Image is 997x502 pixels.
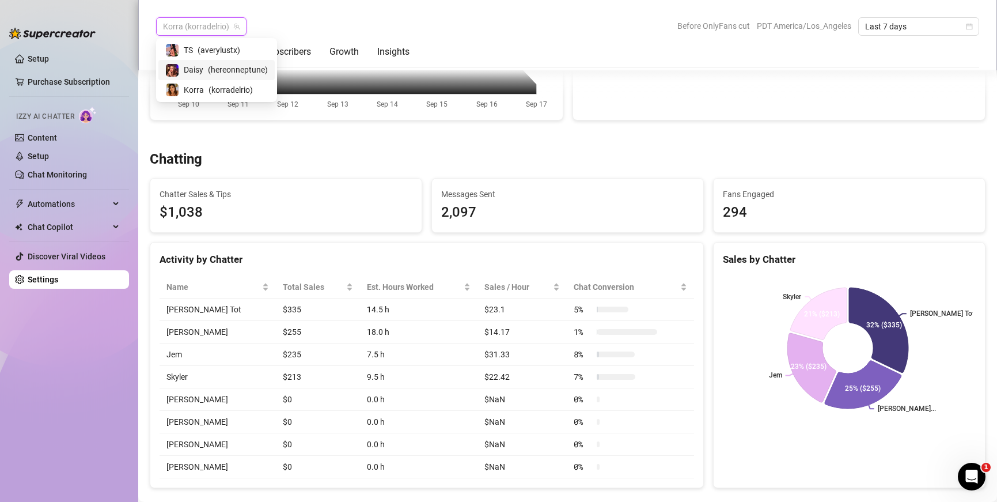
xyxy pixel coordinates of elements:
img: logo-BBDzfeDw.svg [9,28,96,39]
span: 1 % [574,326,592,338]
span: Chat Copilot [28,218,109,236]
span: calendar [966,23,973,30]
a: Discover Viral Videos [28,252,105,261]
span: Name [166,281,260,293]
div: Est. Hours Worked [367,281,461,293]
a: Purchase Subscription [28,73,120,91]
span: 8 % [574,348,592,361]
img: TS (@averylustx) [166,44,179,56]
span: Daisy [184,63,203,76]
span: ( korradelrio ) [209,84,253,96]
th: Sales / Hour [477,276,566,299]
a: Setup [28,152,49,161]
span: 0 % [574,461,592,473]
img: Daisy (@hereonneptune) [166,64,179,77]
td: [PERSON_NAME] [160,321,276,344]
td: [PERSON_NAME] [160,388,276,411]
img: AI Chatter [79,107,97,123]
td: $23.1 [477,299,566,321]
span: PDT America/Los_Angeles [757,17,851,35]
th: Name [160,276,276,299]
span: Korra (korradelrio) [163,18,240,35]
td: $NaN [477,433,566,456]
td: [PERSON_NAME] [160,456,276,478]
td: $255 [276,321,361,344]
th: Total Sales [276,276,361,299]
td: Skyler [160,366,276,388]
div: Sales by Chatter [723,252,976,267]
img: Korra (@korradelrio) [166,84,179,96]
a: Content [28,133,57,142]
iframe: Intercom live chat [958,463,985,490]
td: [PERSON_NAME] [160,411,276,433]
td: 18.0 h [360,321,477,344]
td: $213 [276,366,361,388]
img: Chat Copilot [15,223,22,231]
td: $NaN [477,388,566,411]
span: 5 % [574,303,592,316]
span: Chatter Sales & Tips [160,188,412,201]
td: $NaN [477,456,566,478]
td: $31.33 [477,344,566,366]
span: Fans Engaged [723,188,976,201]
text: Skyler [783,293,802,301]
span: ( hereonneptune ) [208,63,268,76]
td: $22.42 [477,366,566,388]
a: Chat Monitoring [28,170,87,179]
div: Subscribers [263,45,311,59]
td: Jem [160,344,276,366]
td: $14.17 [477,321,566,344]
span: Last 7 days [865,18,972,35]
span: Messages Sent [441,188,694,201]
div: Insights [377,45,410,59]
span: Before OnlyFans cut [677,17,750,35]
td: $0 [276,388,361,411]
td: 0.0 h [360,411,477,433]
span: Korra [184,84,204,96]
span: Izzy AI Chatter [16,111,74,122]
h3: Chatting [150,150,202,169]
a: Settings [28,275,58,284]
a: Setup [28,54,49,63]
td: [PERSON_NAME] Tot [160,299,276,321]
span: Chat Conversion [574,281,678,293]
span: 0 % [574,393,592,406]
td: $335 [276,299,361,321]
span: Automations [28,195,109,213]
td: $0 [276,411,361,433]
span: Sales / Hour [484,281,550,293]
span: 7 % [574,371,592,383]
span: $1,038 [160,202,412,224]
span: 1 [981,463,991,472]
text: [PERSON_NAME]... [878,405,936,413]
text: Jem [769,372,782,380]
span: TS [184,44,193,56]
td: $0 [276,433,361,456]
span: thunderbolt [15,199,24,209]
td: $0 [276,456,361,478]
span: ( averylustx ) [198,44,240,56]
td: 7.5 h [360,344,477,366]
td: 9.5 h [360,366,477,388]
span: team [233,23,240,30]
div: Activity by Chatter [160,252,694,267]
td: 14.5 h [360,299,477,321]
span: 0 % [574,416,592,428]
td: 0.0 h [360,456,477,478]
th: Chat Conversion [567,276,694,299]
td: [PERSON_NAME] [160,433,276,456]
span: 0 % [574,438,592,451]
div: 294 [723,202,976,224]
span: Total Sales [283,281,344,293]
text: [PERSON_NAME] Tot [910,309,975,318]
div: Growth [329,45,359,59]
td: $235 [276,344,361,366]
td: 0.0 h [360,388,477,411]
td: $NaN [477,411,566,433]
div: 2,097 [441,202,694,224]
td: 0.0 h [360,433,477,456]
